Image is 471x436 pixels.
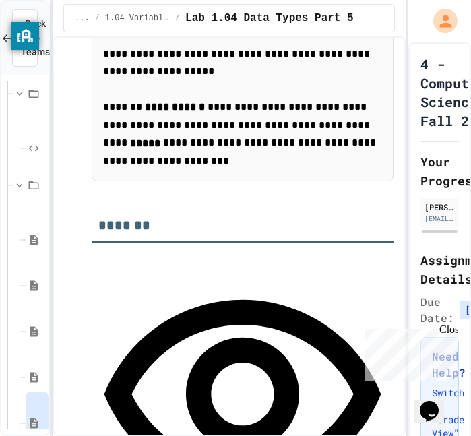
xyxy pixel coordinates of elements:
span: Back to Teams [21,17,50,59]
span: ... [75,13,90,24]
iframe: chat widget [359,323,458,381]
span: / [175,13,180,24]
div: [EMAIL_ADDRESS][DOMAIN_NAME] [425,214,455,224]
span: 1.04 Variables and User Input [105,13,170,24]
div: Chat with us now!Close [5,5,93,86]
button: privacy banner [11,22,39,50]
h2: Assignment Details [420,251,459,288]
h2: Your Progress [420,152,459,190]
span: / [95,13,100,24]
iframe: chat widget [414,382,458,423]
div: My Account [419,5,461,36]
span: Due Date: [420,294,454,326]
div: [PERSON_NAME] [425,201,455,213]
span: Lab 1.04 Data Types Part 5 [185,10,354,26]
button: Back to Teams [12,9,38,67]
